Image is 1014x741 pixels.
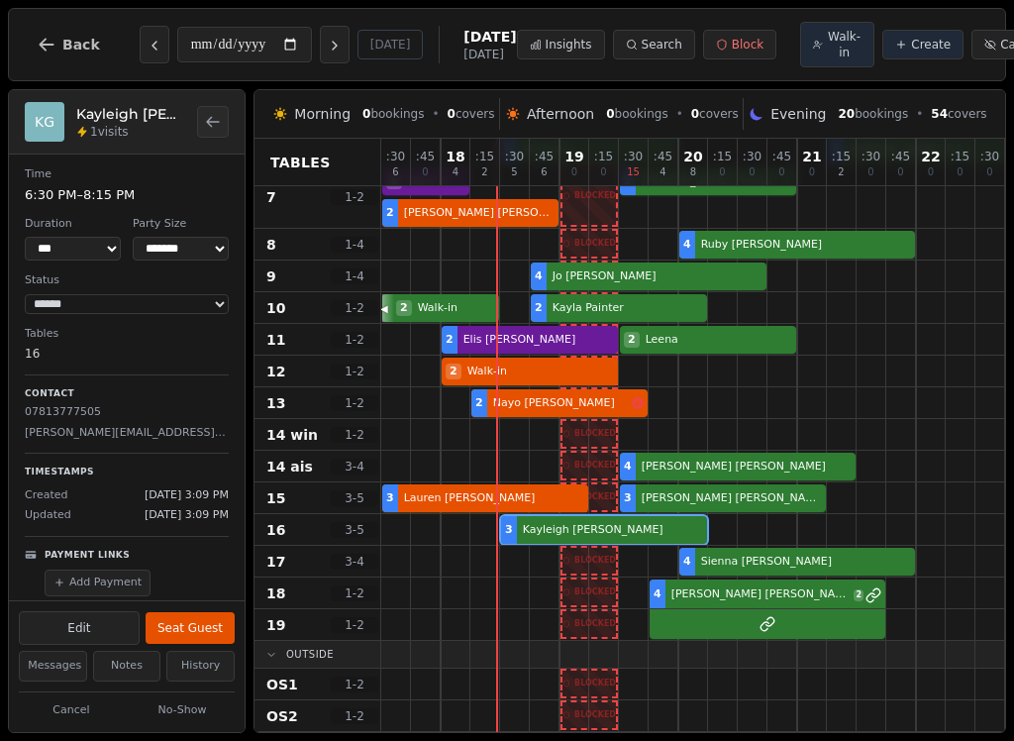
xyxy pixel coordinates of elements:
[957,167,963,177] span: 0
[535,300,543,317] span: 2
[827,29,862,60] span: Walk-in
[683,150,702,163] span: 20
[928,167,934,177] span: 0
[25,466,229,479] p: Timestamps
[921,150,940,163] span: 22
[600,167,606,177] span: 0
[505,151,524,162] span: : 30
[25,404,229,421] p: 07813777505
[802,150,821,163] span: 21
[386,205,394,222] span: 2
[166,651,235,682] button: History
[638,490,822,507] span: [PERSON_NAME] [PERSON_NAME]
[386,151,405,162] span: : 30
[90,124,129,140] span: 1 visits
[809,167,815,177] span: 0
[62,38,100,52] span: Back
[331,617,378,633] span: 1 - 2
[732,37,763,53] span: Block
[606,107,614,121] span: 0
[659,167,665,177] span: 4
[986,167,992,177] span: 0
[862,151,880,162] span: : 30
[627,167,640,177] span: 15
[911,37,951,53] span: Create
[266,552,285,572] span: 17
[613,30,695,59] button: Search
[463,364,614,380] span: Walk-in
[331,490,378,506] span: 3 - 5
[571,167,577,177] span: 0
[266,298,285,318] span: 10
[400,490,584,507] span: Lauren [PERSON_NAME]
[654,151,672,162] span: : 45
[422,167,428,177] span: 0
[897,167,903,177] span: 0
[266,457,313,476] span: 14 ais
[331,364,378,379] span: 1 - 2
[386,490,394,507] span: 3
[25,487,68,504] span: Created
[703,30,776,59] button: Block
[331,237,378,253] span: 1 - 4
[535,151,554,162] span: : 45
[690,167,696,177] span: 8
[396,300,412,317] span: 2
[642,332,792,349] span: Leena
[266,675,298,694] span: OS1
[362,107,370,121] span: 0
[21,21,116,68] button: Back
[331,459,378,475] span: 3 - 4
[743,151,761,162] span: : 30
[446,332,454,349] span: 2
[320,26,350,63] button: Next day
[270,153,331,172] span: Tables
[432,106,439,122] span: •
[606,106,667,122] span: bookings
[25,272,229,289] dt: Status
[266,330,285,350] span: 11
[683,554,691,571] span: 4
[45,549,130,563] p: Payment Links
[453,167,458,177] span: 4
[517,30,605,59] button: Insights
[867,167,873,177] span: 0
[475,395,483,412] span: 2
[505,522,513,539] span: 3
[642,37,682,53] span: Search
[719,167,725,177] span: 0
[197,106,229,138] button: Back to bookings list
[624,459,632,476] span: 4
[541,167,547,177] span: 6
[133,216,229,233] dt: Party Size
[624,151,643,162] span: : 30
[489,395,630,412] span: Nayo [PERSON_NAME]
[145,487,229,504] span: [DATE] 3:09 PM
[331,554,378,570] span: 3 - 4
[266,425,318,445] span: 14 win
[832,151,851,162] span: : 15
[481,167,487,177] span: 2
[916,106,923,122] span: •
[527,104,594,124] span: Afternoon
[266,488,285,508] span: 15
[838,107,855,121] span: 20
[331,427,378,443] span: 1 - 2
[130,698,235,723] button: No-Show
[632,397,644,409] svg: Allergens: Gluten
[331,300,378,316] span: 1 - 2
[564,150,583,163] span: 19
[331,708,378,724] span: 1 - 2
[446,150,464,163] span: 18
[800,22,874,67] button: Walk-in
[266,393,285,413] span: 13
[691,106,739,122] span: covers
[416,151,435,162] span: : 45
[266,706,298,726] span: OS2
[463,27,516,47] span: [DATE]
[400,205,555,222] span: [PERSON_NAME] [PERSON_NAME]
[475,151,494,162] span: : 15
[25,507,71,524] span: Updated
[25,345,229,363] dd: 16
[266,583,285,603] span: 18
